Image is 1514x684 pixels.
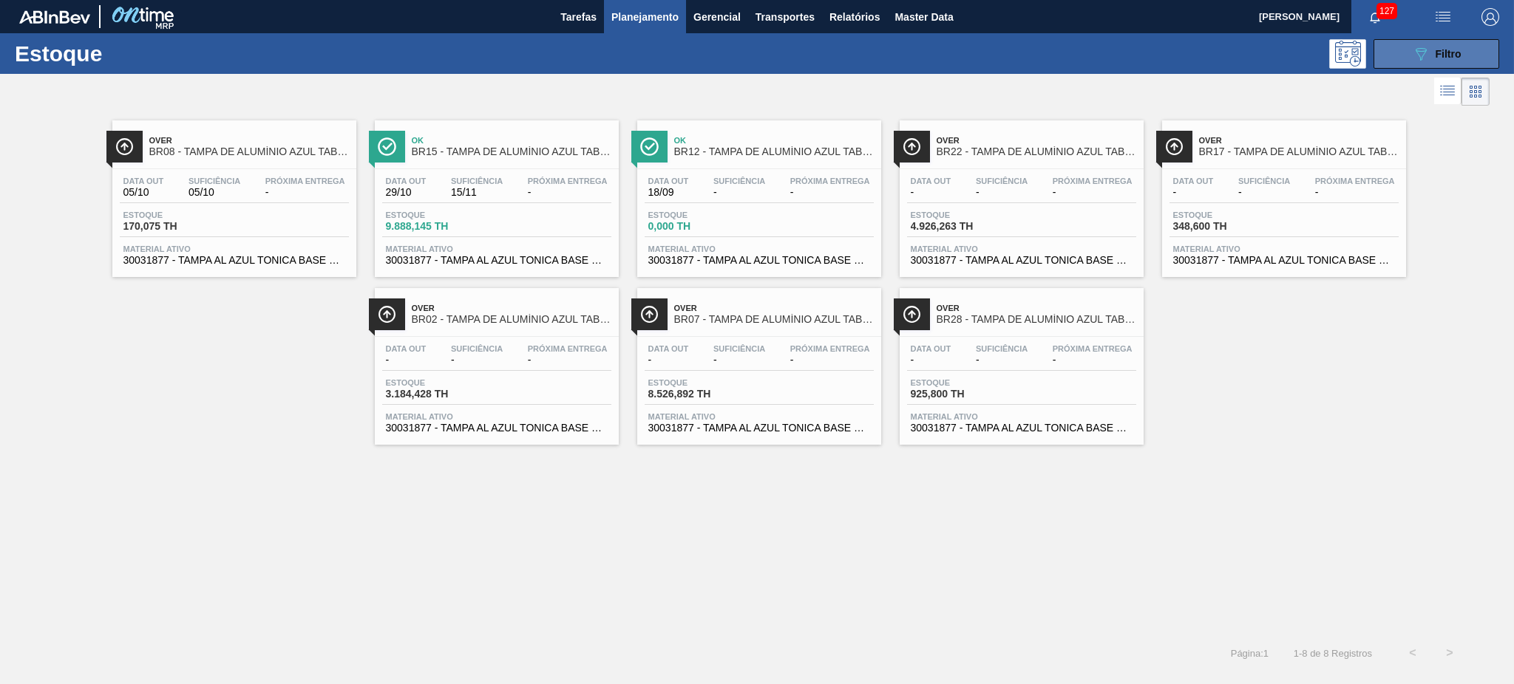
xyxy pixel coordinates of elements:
span: 170,075 TH [123,221,227,232]
img: Ícone [378,305,396,324]
span: Gerencial [693,8,741,26]
span: 348,600 TH [1173,221,1277,232]
span: Over [412,304,611,312]
span: Data out [386,344,427,353]
span: Master Data [895,8,953,26]
div: Visão em Lista [1434,78,1462,106]
span: 05/10 [189,187,240,198]
button: Filtro [1374,39,1499,69]
span: 18/09 [648,187,689,198]
button: > [1431,635,1468,671]
span: - [790,187,870,198]
span: Próxima Entrega [528,177,608,185]
span: - [1053,355,1133,366]
span: Próxima Entrega [528,344,608,353]
span: Over [937,304,1136,312]
span: Próxima Entrega [1053,177,1133,185]
span: - [451,355,503,366]
span: BR12 - TAMPA DE ALUMÍNIO AZUL TAB AZUL BALL [674,146,874,157]
span: Data out [123,177,164,185]
span: 3.184,428 TH [386,389,489,400]
img: Logout [1481,8,1499,26]
span: Data out [1173,177,1214,185]
span: Suficiência [1238,177,1290,185]
span: 30031877 - TAMPA AL AZUL TONICA BASE SOLVENTE [911,423,1133,434]
a: ÍconeOkBR12 - TAMPA DE ALUMÍNIO AZUL TAB AZUL BALLData out18/09Suficiência-Próxima Entrega-Estoqu... [626,109,889,277]
span: Data out [648,177,689,185]
span: Estoque [386,211,489,219]
span: - [1315,187,1395,198]
span: 30031877 - TAMPA AL AZUL TONICA BASE SOLVENTE [386,255,608,266]
span: Estoque [911,378,1014,387]
span: Estoque [648,378,752,387]
span: 29/10 [386,187,427,198]
span: Suficiência [713,177,765,185]
span: Material ativo [911,244,1133,253]
span: Estoque [1173,211,1277,219]
span: BR02 - TAMPA DE ALUMÍNIO AZUL TAB AZUL BALL [412,314,611,325]
span: Próxima Entrega [790,177,870,185]
img: userActions [1434,8,1452,26]
span: - [713,187,765,198]
span: BR22 - TAMPA DE ALUMÍNIO AZUL TAB AZUL BALL [937,146,1136,157]
span: 30031877 - TAMPA AL AZUL TONICA BASE SOLVENTE [648,255,870,266]
span: Relatórios [829,8,880,26]
a: ÍconeOverBR17 - TAMPA DE ALUMÍNIO AZUL TAB AZUL BALLData out-Suficiência-Próxima Entrega-Estoque3... [1151,109,1413,277]
span: 15/11 [451,187,503,198]
span: Material ativo [1173,244,1395,253]
span: - [648,355,689,366]
span: BR15 - TAMPA DE ALUMÍNIO AZUL TAB AZUL BALL [412,146,611,157]
span: BR08 - TAMPA DE ALUMÍNIO AZUL TAB AZUL BALL [149,146,349,157]
span: 30031877 - TAMPA AL AZUL TONICA BASE SOLVENTE [386,423,608,434]
span: Próxima Entrega [265,177,345,185]
span: Material ativo [123,244,345,253]
a: ÍconeOverBR22 - TAMPA DE ALUMÍNIO AZUL TAB AZUL BALLData out-Suficiência-Próxima Entrega-Estoque4... [889,109,1151,277]
span: - [790,355,870,366]
span: Filtro [1436,48,1462,60]
a: ÍconeOverBR02 - TAMPA DE ALUMÍNIO AZUL TAB AZUL BALLData out-Suficiência-Próxima Entrega-Estoque3... [364,277,626,445]
div: Pogramando: nenhum usuário selecionado [1329,39,1366,69]
span: Data out [911,177,951,185]
span: Material ativo [386,244,608,253]
span: Ok [412,136,611,145]
div: Visão em Cards [1462,78,1490,106]
span: - [976,187,1028,198]
span: - [1238,187,1290,198]
span: 30031877 - TAMPA AL AZUL TONICA BASE SOLVENTE [123,255,345,266]
span: - [386,355,427,366]
span: Over [937,136,1136,145]
span: - [265,187,345,198]
img: TNhmsLtSVTkK8tSr43FrP2fwEKptu5GPRR3wAAAABJRU5ErkJggg== [19,10,90,24]
span: - [976,355,1028,366]
span: Data out [648,344,689,353]
img: Ícone [640,137,659,156]
span: 8.526,892 TH [648,389,752,400]
span: Suficiência [451,344,503,353]
span: - [528,187,608,198]
span: - [713,355,765,366]
span: Material ativo [648,244,870,253]
span: 9.888,145 TH [386,221,489,232]
a: ÍconeOkBR15 - TAMPA DE ALUMÍNIO AZUL TAB AZUL BALLData out29/10Suficiência15/11Próxima Entrega-Es... [364,109,626,277]
span: 30031877 - TAMPA AL AZUL TONICA BASE SOLVENTE [648,423,870,434]
span: - [911,187,951,198]
span: 0,000 TH [648,221,752,232]
span: Data out [386,177,427,185]
span: Material ativo [386,412,608,421]
span: Suficiência [976,344,1028,353]
span: Estoque [386,378,489,387]
span: 127 [1376,3,1397,19]
span: 30031877 - TAMPA AL AZUL TONICA BASE SOLVENTE [911,255,1133,266]
a: ÍconeOverBR08 - TAMPA DE ALUMÍNIO AZUL TAB AZUL BALLData out05/10Suficiência05/10Próxima Entrega-... [101,109,364,277]
span: Tarefas [560,8,597,26]
span: Próxima Entrega [1315,177,1395,185]
a: ÍconeOverBR28 - TAMPA DE ALUMÍNIO AZUL TAB AZUL BALLData out-Suficiência-Próxima Entrega-Estoque9... [889,277,1151,445]
img: Ícone [640,305,659,324]
span: BR28 - TAMPA DE ALUMÍNIO AZUL TAB AZUL BALL [937,314,1136,325]
span: Suficiência [976,177,1028,185]
span: Estoque [648,211,752,219]
span: Material ativo [648,412,870,421]
span: Planejamento [611,8,679,26]
span: Suficiência [451,177,503,185]
span: Suficiência [189,177,240,185]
